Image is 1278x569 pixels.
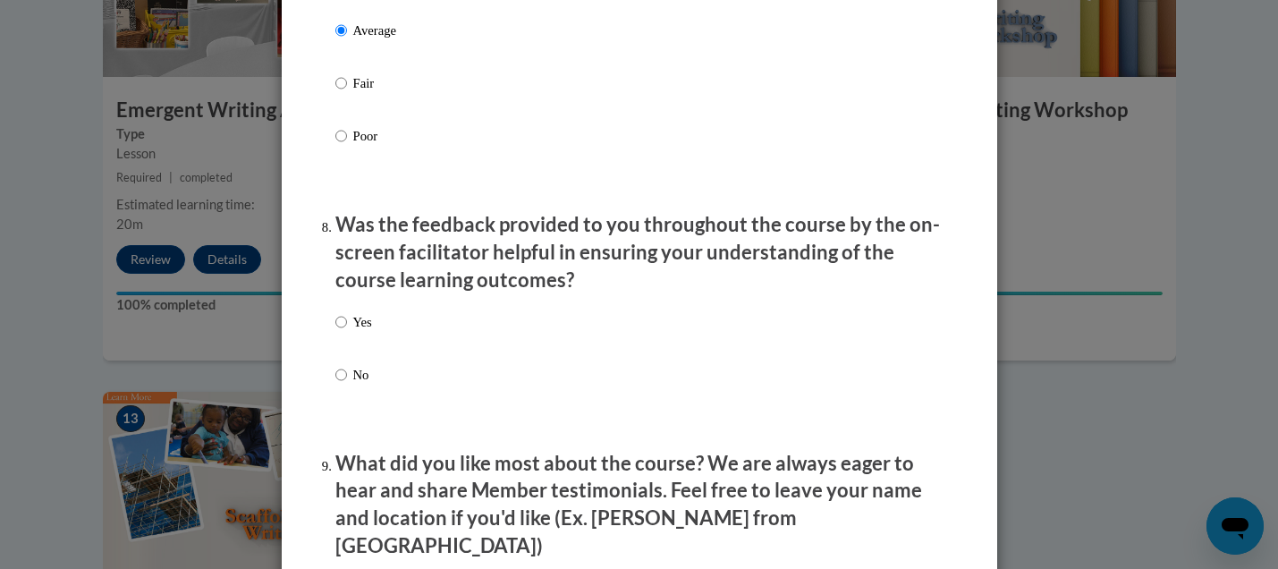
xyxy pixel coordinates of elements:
[335,21,347,40] input: Average
[353,312,372,332] p: Yes
[335,73,347,93] input: Fair
[353,21,402,40] p: Average
[353,126,402,146] p: Poor
[353,365,372,385] p: No
[335,450,944,560] p: What did you like most about the course? We are always eager to hear and share Member testimonial...
[335,126,347,146] input: Poor
[335,312,347,332] input: Yes
[353,73,402,93] p: Fair
[335,211,944,293] p: Was the feedback provided to you throughout the course by the on-screen facilitator helpful in en...
[335,365,347,385] input: No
